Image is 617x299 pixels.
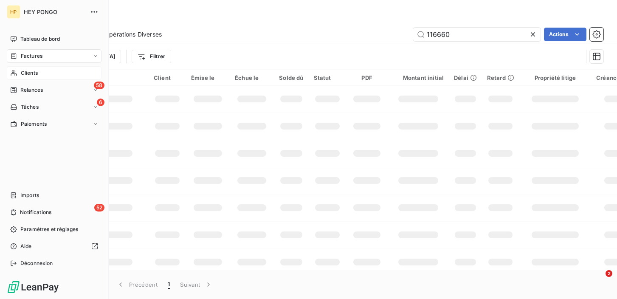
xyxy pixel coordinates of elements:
span: Paramètres et réglages [20,226,78,233]
div: Statut [314,74,341,81]
img: Logo LeanPay [7,280,59,294]
span: Clients [21,69,38,77]
div: PDF [351,74,382,81]
span: 52 [94,204,104,212]
div: Émise le [191,74,225,81]
span: Paiements [21,120,47,128]
div: Montant initial [393,74,444,81]
div: Délai [454,74,477,81]
span: Imports [20,192,39,199]
iframe: Intercom live chat [588,270,609,291]
div: Client [154,74,181,81]
button: 1 [163,276,175,293]
a: Aide [7,240,101,253]
span: Relances [20,86,43,94]
span: 2 [606,270,612,277]
span: Aide [20,243,32,250]
span: 1 [168,280,170,289]
span: Opérations Diverses [104,30,162,39]
button: Suivant [175,276,218,293]
span: Déconnexion [20,260,53,267]
span: Tableau de bord [20,35,60,43]
span: 6 [97,99,104,106]
div: Propriété litige [524,74,586,81]
div: Échue le [235,74,269,81]
input: Rechercher [413,28,541,41]
span: 58 [94,82,104,89]
div: Solde dû [279,74,303,81]
span: Tâches [21,103,39,111]
div: HP [7,5,20,19]
button: Filtrer [132,50,171,63]
span: HEY PONGO [24,8,85,15]
button: Précédent [111,276,163,293]
div: Retard [487,74,514,81]
button: Actions [544,28,586,41]
span: Notifications [20,209,51,216]
span: Factures [21,52,42,60]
